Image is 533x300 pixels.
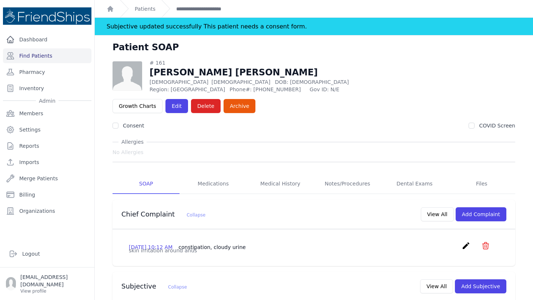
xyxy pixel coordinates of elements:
label: Consent [123,123,144,129]
a: Imports [3,155,91,170]
span: [DEMOGRAPHIC_DATA] [211,79,270,85]
button: View All [421,207,454,221]
span: No Allergies [113,149,144,156]
a: Files [448,174,515,194]
a: Members [3,106,91,121]
a: Notes/Procedures [314,174,381,194]
a: SOAP [113,174,180,194]
a: Billing [3,187,91,202]
span: Gov ID: N/E [310,86,390,93]
span: constipation, cloudy urine [178,244,246,250]
a: Settings [3,122,91,137]
h3: Chief Complaint [121,210,205,219]
a: Dental Exams [381,174,448,194]
div: Notification [95,18,533,35]
button: Add Subjective [455,279,506,293]
p: [DEMOGRAPHIC_DATA] [150,78,390,86]
a: Pharmacy [3,65,91,79]
a: Medical History [247,174,314,194]
a: Inventory [3,81,91,96]
span: Collapse [168,284,187,290]
h1: [PERSON_NAME] [PERSON_NAME] [150,67,390,78]
nav: Tabs [113,174,515,194]
a: Medications [180,174,247,194]
span: Allergies [118,138,147,146]
p: [EMAIL_ADDRESS][DOMAIN_NAME] [20,273,88,288]
a: Archive [224,99,255,113]
a: [EMAIL_ADDRESS][DOMAIN_NAME] View profile [6,273,88,294]
span: Phone#: [PHONE_NUMBER] [229,86,305,93]
a: Organizations [3,204,91,218]
span: Admin [36,97,58,105]
a: Reports [3,139,91,153]
span: Collapse [187,212,205,218]
button: View All [420,279,453,293]
a: Growth Charts [113,99,162,113]
a: Find Patients [3,48,91,63]
a: Edit [165,99,188,113]
p: View profile [20,288,88,294]
div: # 161 [150,59,390,67]
button: Delete [191,99,221,113]
img: person-242608b1a05df3501eefc295dc1bc67a.jpg [113,61,142,91]
span: DOB: [DEMOGRAPHIC_DATA] [275,79,349,85]
button: Add Complaint [456,207,506,221]
a: Logout [6,246,88,261]
span: Region: [GEOGRAPHIC_DATA] [150,86,225,93]
h1: Patient SOAP [113,41,179,53]
a: Patients [135,5,155,13]
i: create [462,241,470,250]
a: create [462,245,472,252]
img: Medical Missions EMR [3,7,91,25]
p: skin irritation around anus [129,247,499,254]
a: Merge Patients [3,171,91,186]
h3: Subjective [121,282,187,291]
p: [DATE] 10:12 AM [129,243,246,251]
div: Subjective updated successfully This patient needs a consent form. [107,18,307,35]
a: Dashboard [3,32,91,47]
label: COVID Screen [479,123,515,129]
